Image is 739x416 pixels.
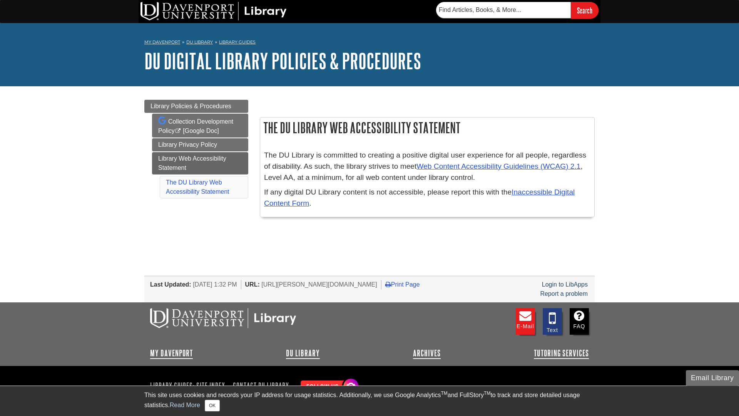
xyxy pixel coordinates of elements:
button: Email Library [686,370,739,386]
a: Login to LibApps [542,281,588,288]
a: FAQ [570,308,589,335]
span: [DATE] 1:32 PM [193,281,237,288]
a: Text [543,308,562,335]
span: Library Policies & Procedures [150,103,231,109]
span: [URL][PERSON_NAME][DOMAIN_NAME] [261,281,377,288]
a: Contact DU Library [230,379,292,392]
a: Report a problem [540,290,588,297]
a: My Davenport [150,349,193,358]
div: Guide Pages [144,100,248,200]
p: If any digital DU Library content is not accessible, please report this with the . [264,187,590,209]
a: Tutoring Services [534,349,589,358]
div: This site uses cookies and records your IP address for usage statistics. Additionally, we use Goo... [144,391,595,411]
a: Collection Development Policy [152,114,248,138]
a: Archives [413,349,441,358]
h2: The DU Library Web Accessibility Statement [260,117,594,138]
nav: breadcrumb [144,37,595,49]
a: Library Policies & Procedures [144,100,248,113]
input: Search [571,2,599,18]
a: My Davenport [144,39,180,45]
i: Print Page [385,281,391,287]
a: E-mail [516,308,535,335]
a: DU Library [186,39,213,45]
button: Close [205,400,220,411]
span: URL: [245,281,260,288]
i: This link opens in a new window [175,129,181,134]
a: Library Privacy Policy [152,138,248,151]
img: DU Libraries [150,308,296,328]
a: Web Content Accessibility Guidelines (WCAG) 2.1 [416,162,580,170]
a: Library Web Accessibility Statement [152,152,248,174]
span: Last Updated: [150,281,191,288]
a: The DU Library Web Accessibility Statement [166,179,229,195]
a: Print Page [385,281,420,288]
a: Read More [170,402,200,408]
h1: DU Digital Library Policies & Procedures [144,49,595,72]
p: The DU Library is committed to creating a positive digital user experience for all people, regard... [264,150,590,183]
input: Find Articles, Books, & More... [436,2,571,18]
img: DU Library [140,2,287,20]
sup: TM [441,391,447,396]
form: Searches DU Library's articles, books, and more [436,2,599,18]
a: Library Guides [219,39,256,45]
img: Follow Us! Instagram [297,376,360,398]
a: DU Library [286,349,320,358]
sup: TM [484,391,490,396]
a: Library Guides: Site Index [150,379,228,392]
